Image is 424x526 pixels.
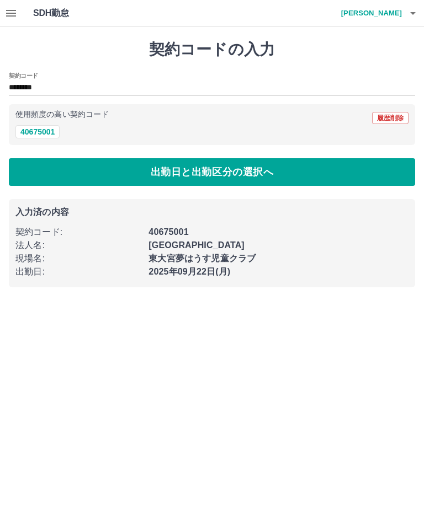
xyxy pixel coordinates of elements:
[9,158,415,186] button: 出勤日と出勤区分の選択へ
[15,265,142,278] p: 出勤日 :
[15,111,109,119] p: 使用頻度の高い契約コード
[15,226,142,239] p: 契約コード :
[15,252,142,265] p: 現場名 :
[15,208,409,217] p: 入力済の内容
[149,227,188,237] b: 40675001
[15,239,142,252] p: 法人名 :
[149,267,230,276] b: 2025年09月22日(月)
[149,254,256,263] b: 東大宮夢はうす児童クラブ
[149,240,245,250] b: [GEOGRAPHIC_DATA]
[9,71,38,80] h2: 契約コード
[9,40,415,59] h1: 契約コードの入力
[15,125,60,138] button: 40675001
[372,112,409,124] button: 履歴削除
